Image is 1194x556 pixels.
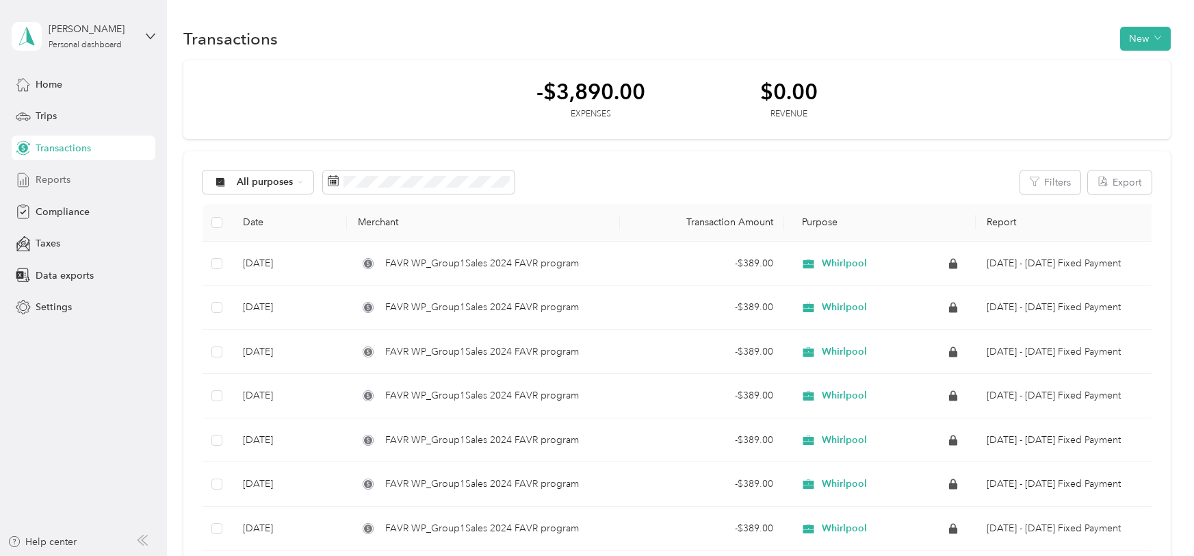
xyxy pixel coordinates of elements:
span: FAVR WP_Group1Sales 2024 FAVR program [385,256,579,271]
td: Apr 1 - 30, 2025 Fixed Payment [976,462,1158,507]
span: FAVR WP_Group1Sales 2024 FAVR program [385,300,579,315]
div: - $389.00 [631,300,773,315]
td: [DATE] [232,330,347,375]
span: Reports [36,173,70,187]
span: Taxes [36,236,60,251]
iframe: Everlance-gr Chat Button Frame [1117,479,1194,556]
span: Whirlpool [822,301,867,314]
th: Merchant [347,204,621,242]
span: Whirlpool [822,478,867,490]
span: Whirlpool [822,346,867,358]
span: Settings [36,300,72,314]
td: [DATE] [232,374,347,418]
span: FAVR WP_Group1Sales 2024 FAVR program [385,477,579,492]
span: Home [36,77,62,92]
td: Jun 1 - 30, 2025 Fixed Payment [976,374,1158,418]
th: Report [976,204,1158,242]
th: Transaction Amount [620,204,784,242]
button: Help center [8,535,77,549]
div: - $389.00 [631,433,773,448]
span: Whirlpool [822,522,867,535]
td: [DATE] [232,507,347,551]
span: FAVR WP_Group1Sales 2024 FAVR program [385,388,579,403]
span: Whirlpool [822,434,867,446]
div: - $389.00 [631,521,773,536]
span: FAVR WP_Group1Sales 2024 FAVR program [385,433,579,448]
div: -$3,890.00 [536,79,645,103]
td: May 1 - 31, 2025 Fixed Payment [976,418,1158,463]
h1: Transactions [183,31,278,46]
th: Date [232,204,347,242]
span: FAVR WP_Group1Sales 2024 FAVR program [385,521,579,536]
td: Aug 1 - 31, 2025 Fixed Payment [976,286,1158,330]
span: Whirlpool [822,257,867,270]
td: [DATE] [232,418,347,463]
span: All purposes [237,177,294,187]
div: [PERSON_NAME] [49,22,134,36]
button: Filters [1020,170,1080,194]
span: FAVR WP_Group1Sales 2024 FAVR program [385,344,579,359]
div: Revenue [760,108,818,121]
div: - $389.00 [631,344,773,359]
span: Transactions [36,141,91,155]
div: Personal dashboard [49,41,122,49]
td: Jul 1 - 31, 2025 Fixed Payment [976,330,1158,375]
span: Compliance [36,205,90,219]
td: Mar 1 - 31, 2025 Fixed Payment [976,507,1158,551]
td: [DATE] [232,242,347,286]
span: Purpose [795,216,838,228]
td: [DATE] [232,286,347,330]
div: - $389.00 [631,256,773,271]
span: Trips [36,109,57,123]
span: Whirlpool [822,390,867,402]
span: Data exports [36,268,94,283]
div: - $389.00 [631,477,773,492]
td: [DATE] [232,462,347,507]
td: Sep 1 - 30, 2025 Fixed Payment [976,242,1158,286]
div: Expenses [536,108,645,121]
button: New [1120,27,1171,51]
div: $0.00 [760,79,818,103]
div: - $389.00 [631,388,773,403]
button: Export [1088,170,1152,194]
